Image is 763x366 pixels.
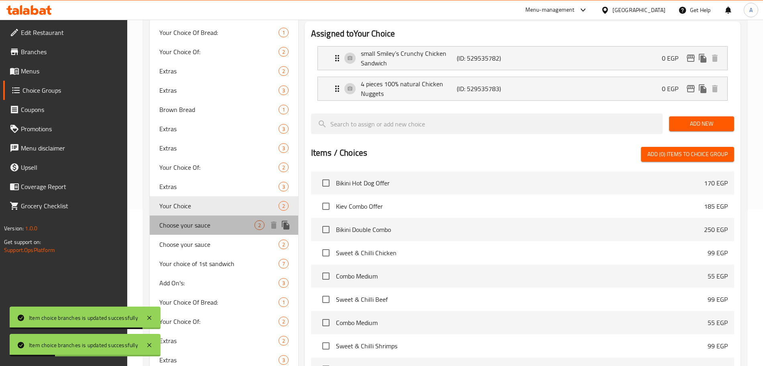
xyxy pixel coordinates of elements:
[4,223,24,234] span: Version:
[647,149,728,159] span: Add (0) items to choice group
[279,299,288,306] span: 1
[708,318,728,327] p: 55 EGP
[279,259,289,268] div: Choices
[318,77,727,100] div: Expand
[708,295,728,304] p: 99 EGP
[704,201,728,211] p: 185 EGP
[3,23,127,42] a: Edit Restaurant
[29,341,138,350] div: Item choice branches is updated successfully
[159,240,279,249] span: Choose your sauce
[685,52,697,64] button: edit
[612,6,665,14] div: [GEOGRAPHIC_DATA]
[279,279,288,287] span: 3
[669,116,734,131] button: Add New
[279,355,289,365] div: Choices
[317,244,334,261] span: Select choice
[361,79,457,98] p: 4 pieces 100% natural Chicken Nuggets
[336,295,708,304] span: Sweet & Chilli Beef
[279,278,289,288] div: Choices
[311,147,367,159] h2: Items / Choices
[279,125,288,133] span: 3
[150,235,298,254] div: Choose your sauce2
[159,317,279,326] span: Your Choice Of:
[150,312,298,331] div: Your Choice Of:2
[279,48,288,56] span: 2
[749,6,753,14] span: A
[21,143,121,153] span: Menu disclaimer
[279,201,289,211] div: Choices
[150,273,298,293] div: Add On's:3
[336,201,704,211] span: Kiev Combo Offer
[21,124,121,134] span: Promotions
[159,259,279,268] span: Your choice of 1st sandwich
[159,201,279,211] span: Your Choice
[21,66,121,76] span: Menus
[279,240,289,249] div: Choices
[279,67,288,75] span: 2
[708,341,728,351] p: 99 EGP
[336,271,708,281] span: Combo Medium
[159,355,279,365] span: Extras
[150,177,298,196] div: Extras3
[22,85,121,95] span: Choice Groups
[150,81,298,100] div: Extras3
[709,83,721,95] button: delete
[159,47,279,57] span: Your Choice Of:
[279,164,288,171] span: 2
[150,119,298,138] div: Extras3
[311,28,734,40] h2: Assigned to Your Choice
[279,85,289,95] div: Choices
[150,293,298,312] div: Your Choice Of Bread:1
[662,53,685,63] p: 0 EGP
[3,81,127,100] a: Choice Groups
[317,268,334,285] span: Select choice
[150,196,298,216] div: Your Choice2
[3,158,127,177] a: Upsell
[317,314,334,331] span: Select choice
[279,356,288,364] span: 3
[641,147,734,162] button: Add (0) items to choice group
[3,119,127,138] a: Promotions
[704,178,728,188] p: 170 EGP
[159,124,279,134] span: Extras
[279,106,288,114] span: 1
[3,61,127,81] a: Menus
[150,158,298,177] div: Your Choice Of:2
[279,337,288,345] span: 2
[21,201,121,211] span: Grocery Checklist
[457,84,521,94] p: (ID: 529535783)
[4,237,41,247] span: Get support on:
[709,52,721,64] button: delete
[279,87,288,94] span: 3
[3,100,127,119] a: Coupons
[662,84,685,94] p: 0 EGP
[336,318,708,327] span: Combo Medium
[21,163,121,172] span: Upsell
[697,52,709,64] button: duplicate
[150,254,298,273] div: Your choice of 1st sandwich7
[21,47,121,57] span: Branches
[318,47,727,70] div: Expand
[159,182,279,191] span: Extras
[21,105,121,114] span: Coupons
[159,28,279,37] span: Your Choice Of Bread:
[150,61,298,81] div: Extras2
[3,177,127,196] a: Coverage Report
[279,317,289,326] div: Choices
[311,73,734,104] li: Expand
[159,105,279,114] span: Brown Bread
[21,182,121,191] span: Coverage Report
[457,53,521,63] p: (ID: 529535782)
[150,100,298,119] div: Brown Bread1
[150,331,298,350] div: Extras2
[336,225,704,234] span: Bikini Double Combo
[279,241,288,248] span: 2
[279,202,288,210] span: 2
[685,83,697,95] button: edit
[279,336,289,346] div: Choices
[159,278,279,288] span: Add On's:
[311,114,663,134] input: search
[697,83,709,95] button: duplicate
[159,220,254,230] span: Choose your sauce
[159,85,279,95] span: Extras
